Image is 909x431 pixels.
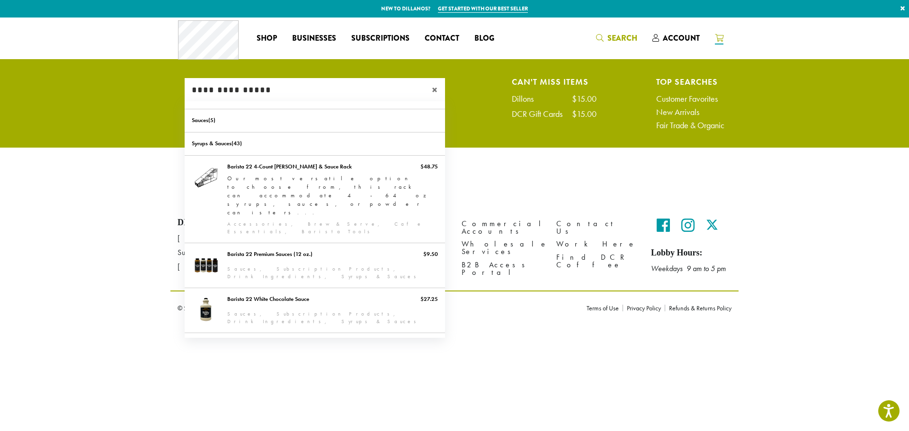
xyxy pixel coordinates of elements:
[651,264,726,273] em: Weekdays 9 am to 5 pm
[556,218,637,238] a: Contact Us
[607,33,637,44] span: Search
[651,248,731,258] h5: Lobby Hours:
[462,238,542,258] a: Wholesale Services
[656,108,724,116] a: New Arrivals
[663,33,700,44] span: Account
[249,31,285,46] a: Shop
[512,95,543,103] div: Dillons
[572,95,597,103] div: $15.00
[656,95,724,103] a: Customer Favorites
[474,33,494,44] span: Blog
[178,218,353,228] h4: Dillanos Coffee Roasters
[512,110,572,118] div: DCR Gift Cards
[656,78,724,85] h4: Top Searches
[257,33,277,44] span: Shop
[587,305,623,311] a: Terms of Use
[462,218,542,238] a: Commercial Accounts
[665,305,731,311] a: Refunds & Returns Policy
[351,33,410,44] span: Subscriptions
[588,30,645,46] a: Search
[425,33,459,44] span: Contact
[178,305,572,311] p: © 2025 Dillanos Coffee Roasters.
[462,258,542,279] a: B2B Access Portal
[432,84,445,96] span: ×
[656,121,724,130] a: Fair Trade & Organic
[178,231,353,274] p: [GEOGRAPHIC_DATA] E Sumner, WA 98390 [PHONE_NUMBER]
[556,238,637,251] a: Work Here
[512,78,597,85] h4: Can't Miss Items
[623,305,665,311] a: Privacy Policy
[556,251,637,271] a: Find DCR Coffee
[438,5,528,13] a: Get started with our best seller
[292,33,336,44] span: Businesses
[572,110,597,118] div: $15.00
